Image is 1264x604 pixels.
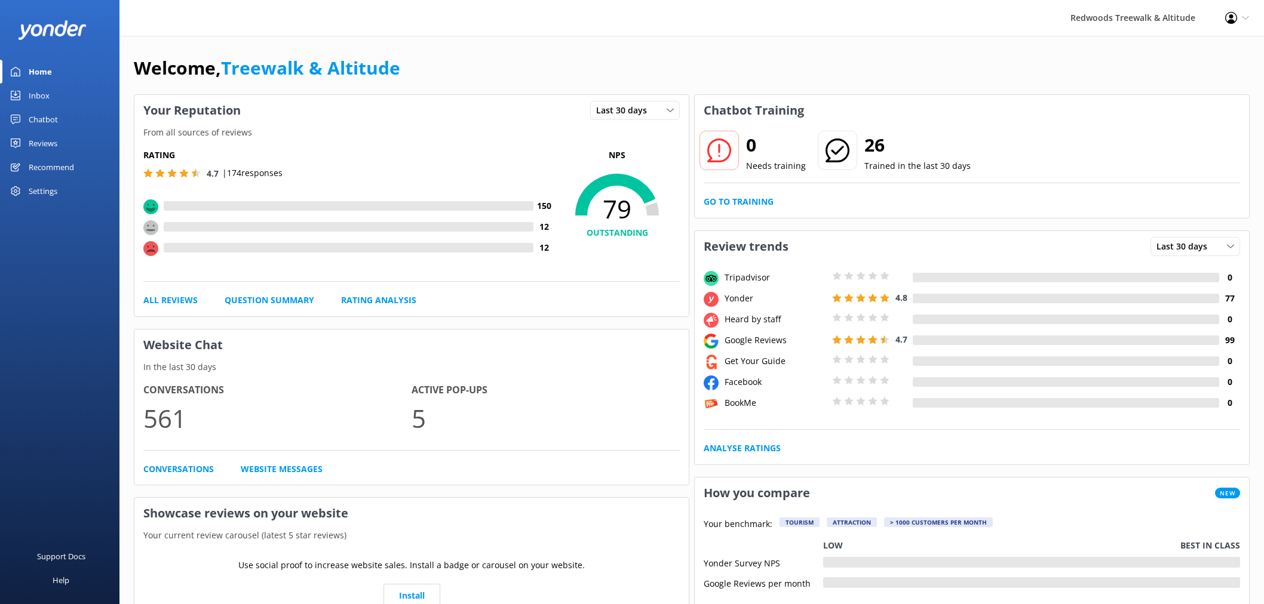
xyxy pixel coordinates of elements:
[722,292,829,305] div: Yonder
[533,199,554,212] h4: 150
[554,194,680,224] span: 79
[895,334,907,345] span: 4.7
[746,131,806,159] h2: 0
[29,60,52,84] div: Home
[412,383,680,398] h4: Active Pop-ups
[18,20,87,40] img: yonder-white-logo.png
[827,517,877,527] div: Attraction
[704,517,772,532] p: Your benchmark:
[1219,334,1240,347] h4: 99
[596,104,654,117] span: Last 30 days
[704,557,823,568] div: Yonder Survey NPS
[1219,271,1240,284] h4: 0
[134,360,689,374] p: In the last 30 days
[722,271,829,284] div: Tripadvisor
[134,126,689,139] p: From all sources of reviews
[780,517,820,527] div: Tourism
[722,375,829,389] div: Facebook
[722,396,829,409] div: BookMe
[695,477,819,509] h3: How you compare
[864,159,971,172] p: Trained in the last 30 days
[143,463,214,476] a: Conversations
[341,294,416,307] a: Rating Analysis
[29,131,57,155] div: Reviews
[864,131,971,159] h2: 26
[533,220,554,233] h4: 12
[554,149,680,162] p: NPS
[1219,313,1240,326] h4: 0
[238,559,585,572] p: Use social proof to increase website sales. Install a badge or carousel on your website.
[241,463,323,476] a: Website Messages
[1219,396,1240,409] h4: 0
[722,313,829,326] div: Heard by staff
[1219,375,1240,389] h4: 0
[895,292,907,303] span: 4.8
[207,168,219,179] span: 4.7
[29,155,74,179] div: Recommend
[412,398,680,438] p: 5
[823,539,843,552] p: Low
[704,195,774,208] a: Go to Training
[221,56,400,80] a: Treewalk & Altitude
[1180,539,1240,552] p: Best in class
[704,577,823,588] div: Google Reviews per month
[134,498,689,529] h3: Showcase reviews on your website
[134,329,689,360] h3: Website Chat
[134,529,689,542] p: Your current review carousel (latest 5 star reviews)
[29,107,58,131] div: Chatbot
[884,517,993,527] div: > 1000 customers per month
[143,398,412,438] p: 561
[533,241,554,254] h4: 12
[722,355,829,368] div: Get Your Guide
[29,179,57,203] div: Settings
[746,159,806,172] p: Needs training
[37,544,85,568] div: Support Docs
[554,226,680,239] h4: OUTSTANDING
[29,84,50,107] div: Inbox
[53,568,69,592] div: Help
[695,95,813,126] h3: Chatbot Training
[225,294,314,307] a: Question Summary
[695,231,797,262] h3: Review trends
[134,95,250,126] h3: Your Reputation
[1156,240,1214,253] span: Last 30 days
[143,149,554,162] h5: Rating
[1219,355,1240,368] h4: 0
[1219,292,1240,305] h4: 77
[143,383,412,398] h4: Conversations
[134,54,400,82] h1: Welcome,
[722,334,829,347] div: Google Reviews
[143,294,198,307] a: All Reviews
[704,442,781,455] a: Analyse Ratings
[1215,488,1240,498] span: New
[222,167,283,180] p: | 174 responses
